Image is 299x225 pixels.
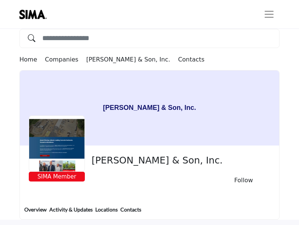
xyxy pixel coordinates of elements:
[19,10,50,19] img: site Logo
[30,172,83,181] span: SIMA Member
[49,205,93,219] a: Activity & Updates
[213,178,219,182] button: Like
[24,205,47,219] a: Overview
[19,56,45,63] a: Home
[172,56,204,63] a: Contacts
[92,154,265,167] span: R.S. Widdoes & Son, Inc.
[120,205,142,219] a: Contacts
[259,7,280,22] button: Toggle navigation
[45,56,86,63] a: Companies
[223,174,261,187] button: Follow
[95,205,118,219] a: Locations
[264,179,270,183] button: More details
[86,56,170,63] a: [PERSON_NAME] & Son, Inc.
[103,70,196,145] h1: [PERSON_NAME] & Son, Inc.
[19,29,280,48] input: Search Solutions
